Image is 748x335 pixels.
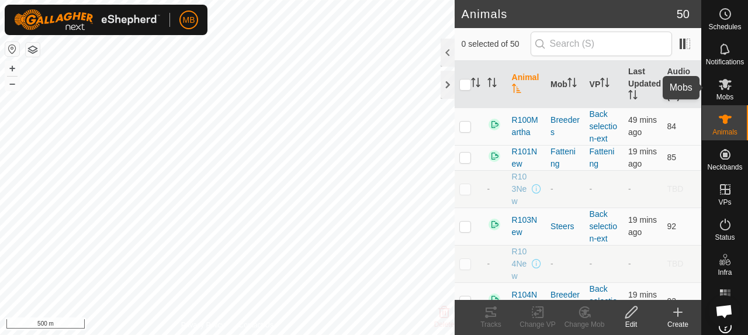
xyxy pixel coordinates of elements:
[628,115,657,137] span: 14 Oct 2025, 12:33 pm
[628,184,631,194] span: -
[512,246,529,282] span: R104New
[628,147,657,168] span: 14 Oct 2025, 1:03 pm
[487,118,501,132] img: returning on
[567,80,577,89] p-sorticon: Activate to sort
[590,147,615,168] a: Fattening
[711,304,739,311] span: Heatmap
[624,61,662,108] th: Last Updated
[512,146,541,170] span: R101New
[667,153,676,162] span: 85
[716,94,733,101] span: Mobs
[514,319,561,330] div: Change VP
[14,9,160,30] img: Gallagher Logo
[487,292,501,306] img: returning on
[512,171,529,208] span: R103New
[600,80,610,89] p-sorticon: Activate to sort
[5,77,19,91] button: –
[708,295,740,327] div: Open chat
[654,319,701,330] div: Create
[590,209,617,243] a: Back selection-ext
[707,164,742,171] span: Neckbands
[487,80,497,89] p-sorticon: Activate to sort
[677,5,690,23] span: 50
[181,320,225,330] a: Privacy Policy
[550,220,580,233] div: Steers
[487,184,490,194] span: -
[487,259,490,268] span: -
[5,42,19,56] button: Reset Map
[585,61,624,108] th: VP
[550,258,580,270] div: -
[561,319,608,330] div: Change Mob
[628,259,631,268] span: -
[238,320,273,330] a: Contact Us
[5,61,19,75] button: +
[462,7,677,21] h2: Animals
[667,184,683,194] span: TBD
[662,61,701,108] th: Audio Ratio (%)
[590,184,593,194] app-display-virtual-paddock-transition: -
[667,122,676,131] span: 84
[608,319,654,330] div: Edit
[550,146,580,170] div: Fattening
[546,61,584,108] th: Mob
[487,149,501,163] img: returning on
[718,199,731,206] span: VPs
[550,114,580,139] div: Breeders
[718,269,732,276] span: Infra
[667,259,683,268] span: TBD
[512,85,521,95] p-sorticon: Activate to sort
[628,92,638,101] p-sorticon: Activate to sort
[715,234,735,241] span: Status
[667,296,676,306] span: 93
[706,58,744,65] span: Notifications
[628,215,657,237] span: 14 Oct 2025, 1:03 pm
[512,114,541,139] span: R100Martha
[26,43,40,57] button: Map Layers
[471,80,480,89] p-sorticon: Activate to sort
[590,259,593,268] app-display-virtual-paddock-transition: -
[680,92,689,101] p-sorticon: Activate to sort
[590,109,617,143] a: Back selection-ext
[708,23,741,30] span: Schedules
[507,61,546,108] th: Animal
[667,222,676,231] span: 92
[183,14,195,26] span: MB
[590,284,617,318] a: Back selection-ext
[512,214,541,239] span: R103New
[487,217,501,232] img: returning on
[628,290,657,312] span: 14 Oct 2025, 1:03 pm
[512,289,541,313] span: R104New
[550,183,580,195] div: -
[550,289,580,313] div: Breeders
[712,129,737,136] span: Animals
[467,319,514,330] div: Tracks
[531,32,672,56] input: Search (S)
[462,38,531,50] span: 0 selected of 50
